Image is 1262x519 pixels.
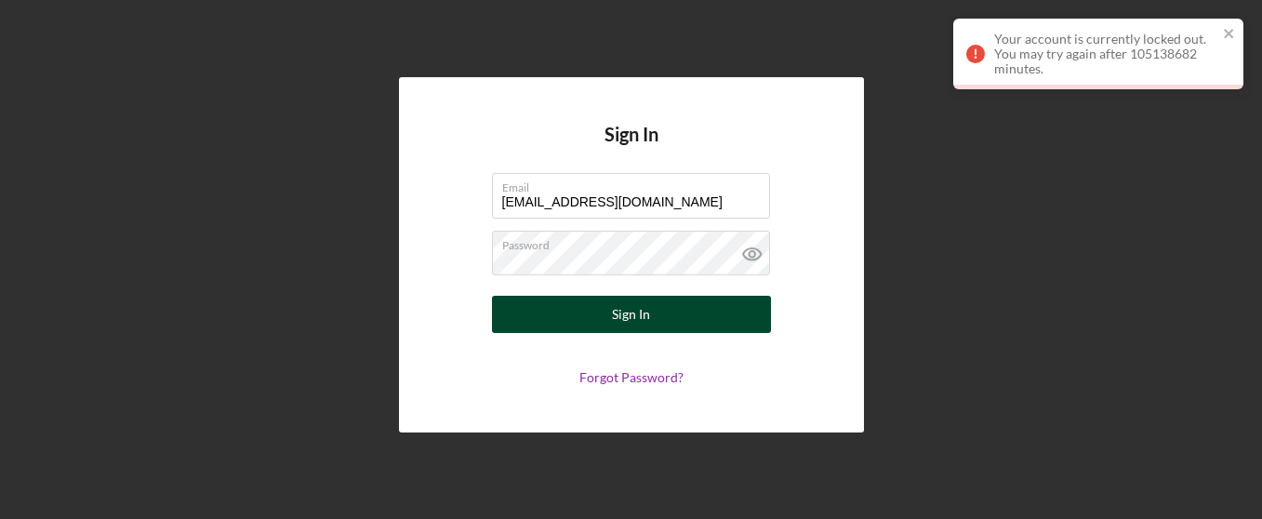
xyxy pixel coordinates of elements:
label: Email [502,174,770,194]
button: Sign In [492,296,771,333]
a: Forgot Password? [579,369,684,385]
button: close [1223,26,1236,44]
div: Sign In [612,296,650,333]
h4: Sign In [604,124,658,173]
label: Password [502,232,770,252]
div: Your account is currently locked out. You may try again after 105138682 minutes. [994,32,1217,76]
